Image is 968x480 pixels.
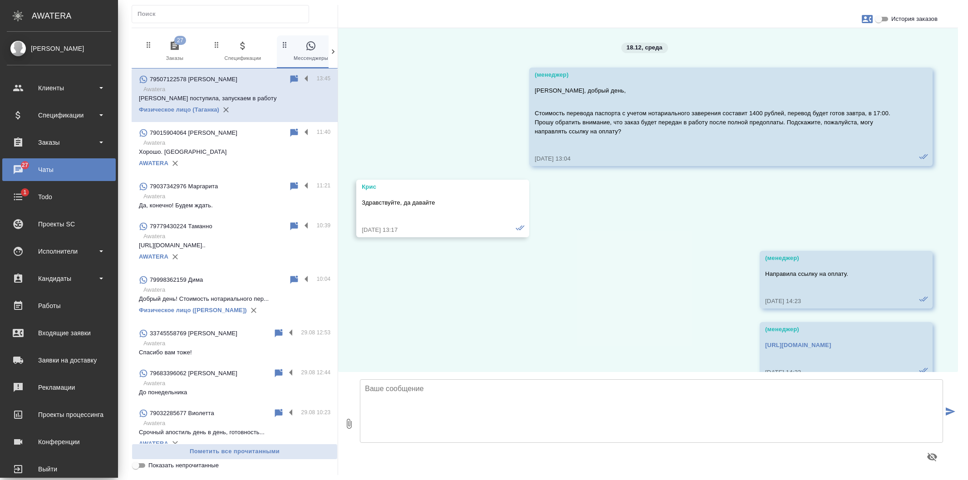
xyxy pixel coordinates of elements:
div: Проекты SC [7,217,111,231]
a: Рекламации [2,376,116,399]
p: 79037342976 Маргарита [150,182,218,191]
div: Исполнители [7,245,111,258]
p: 29.08 12:53 [301,328,331,337]
p: 79507122578 [PERSON_NAME] [150,75,237,84]
div: Клиенты [7,81,111,95]
div: Работы [7,299,111,313]
p: [URL][DOMAIN_NAME].. [139,241,330,250]
a: AWATERA [139,160,168,167]
a: Физическое лицо ([PERSON_NAME]) [139,307,247,313]
span: Показать непрочитанные [148,461,219,470]
p: Awatera [143,232,330,241]
button: Удалить привязку [168,437,182,451]
p: До понедельника [139,388,330,397]
a: [URL][DOMAIN_NAME] [765,342,831,348]
div: Крис [362,182,497,191]
p: 79032285677 Виолетта [150,409,214,418]
span: Пометить все прочитанными [137,446,333,457]
div: 79998362159 Дима10:04AwateraДобрый день! Стоимость нотариального пер...Физическое лицо ([PERSON_N... [132,269,338,323]
button: Заявки [856,8,878,30]
button: Удалить привязку [219,103,233,117]
div: Проекты процессинга [7,408,111,421]
p: 11:21 [317,181,331,190]
div: Спецификации [7,108,111,122]
div: [PERSON_NAME] [7,44,111,54]
p: [PERSON_NAME], добрый день, [535,86,901,95]
p: Awatera [143,85,330,94]
div: Пометить непрочитанным [273,408,284,419]
div: [DATE] 13:04 [535,154,901,163]
a: Проекты процессинга [2,403,116,426]
p: 79683396062 [PERSON_NAME] [150,369,237,378]
span: Заказы [144,40,205,63]
p: Направила ссылку на оплату. [765,269,901,279]
div: 79683396062 [PERSON_NAME]29.08 12:44AwateraДо понедельника [132,362,338,402]
a: Входящие заявки [2,322,116,344]
div: Пометить непрочитанным [289,74,300,85]
p: 33745558769 [PERSON_NAME] [150,329,237,338]
div: 79015904064 [PERSON_NAME]11:40AwateraХорошо. [GEOGRAPHIC_DATA]AWATERA [132,122,338,176]
div: Todo [7,190,111,204]
p: Awatera [143,138,330,147]
span: 1 [18,188,32,197]
a: 27Чаты [2,158,116,181]
a: AWATERA [139,253,168,260]
button: Удалить привязку [168,157,182,170]
div: Выйти [7,462,111,476]
div: AWATERA [32,7,118,25]
p: Стоимость перевода паспорта с учетом нотариального заверения составит 1400 рублей, перевод будет ... [535,109,901,136]
p: 29.08 10:23 [301,408,331,417]
span: История заказов [891,15,938,24]
button: Пометить все прочитанными [132,444,338,460]
div: Входящие заявки [7,326,111,340]
div: [DATE] 13:17 [362,225,497,235]
p: Спасибо вам тоже! [139,348,330,357]
p: Awatera [143,192,330,201]
span: 27 [16,161,34,170]
div: 79507122578 [PERSON_NAME]13:45Awatera[PERSON_NAME] поступила, запускаем в работуФизическое лицо (... [132,69,338,122]
p: 29.08 12:44 [301,368,331,377]
div: Кандидаты [7,272,111,285]
div: Рекламации [7,381,111,394]
p: Awatera [143,419,330,428]
span: Спецификации [212,40,273,63]
a: AWATERA [139,440,168,447]
div: [DATE] 14:23 [765,297,901,306]
a: 1Todo [2,186,116,208]
a: Конференции [2,431,116,453]
span: Мессенджеры [280,40,341,63]
div: 33745558769 [PERSON_NAME]29.08 12:53AwateraСпасибо вам тоже! [132,323,338,362]
a: Физическое лицо (Таганка) [139,106,219,113]
p: [PERSON_NAME] поступила, запускаем в работу [139,94,330,103]
p: 79998362159 Дима [150,275,203,284]
p: 79015904064 [PERSON_NAME] [150,128,237,137]
a: Работы [2,294,116,317]
p: 13:45 [317,74,331,83]
span: 27 [174,36,186,45]
svg: Зажми и перетащи, чтобы поменять порядок вкладок [144,40,153,49]
p: Срочный апостиль день в день, готовность... [139,428,330,437]
input: Поиск [138,8,309,20]
div: Пометить непрочитанным [273,368,284,379]
p: Хорошо. [GEOGRAPHIC_DATA] [139,147,330,157]
div: Чаты [7,163,111,176]
svg: Зажми и перетащи, чтобы поменять порядок вкладок [212,40,221,49]
p: 79779430224 Таманно [150,222,212,231]
p: Awatera [143,285,330,294]
p: 11:40 [317,127,331,137]
div: (менеджер) [535,70,901,79]
p: 10:04 [317,274,331,284]
div: Конференции [7,435,111,449]
div: Заказы [7,136,111,149]
p: Да, конечно! Будем ждать. [139,201,330,210]
div: [DATE] 14:23 [765,368,901,377]
p: 18.12, среда [627,43,663,52]
div: 79032285677 Виолетта29.08 10:23AwateraСрочный апостиль день в день, готовность...AWATERA [132,402,338,456]
div: Пометить непрочитанным [273,328,284,339]
p: Awatera [143,379,330,388]
div: 79037342976 Маргарита11:21AwateraДа, конечно! Будем ждать. [132,176,338,216]
p: Добрый день! Стоимость нотариального пер... [139,294,330,304]
button: Предпросмотр [921,446,943,468]
p: Awatera [143,339,330,348]
p: Здравствуйте, да давайте [362,198,497,207]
